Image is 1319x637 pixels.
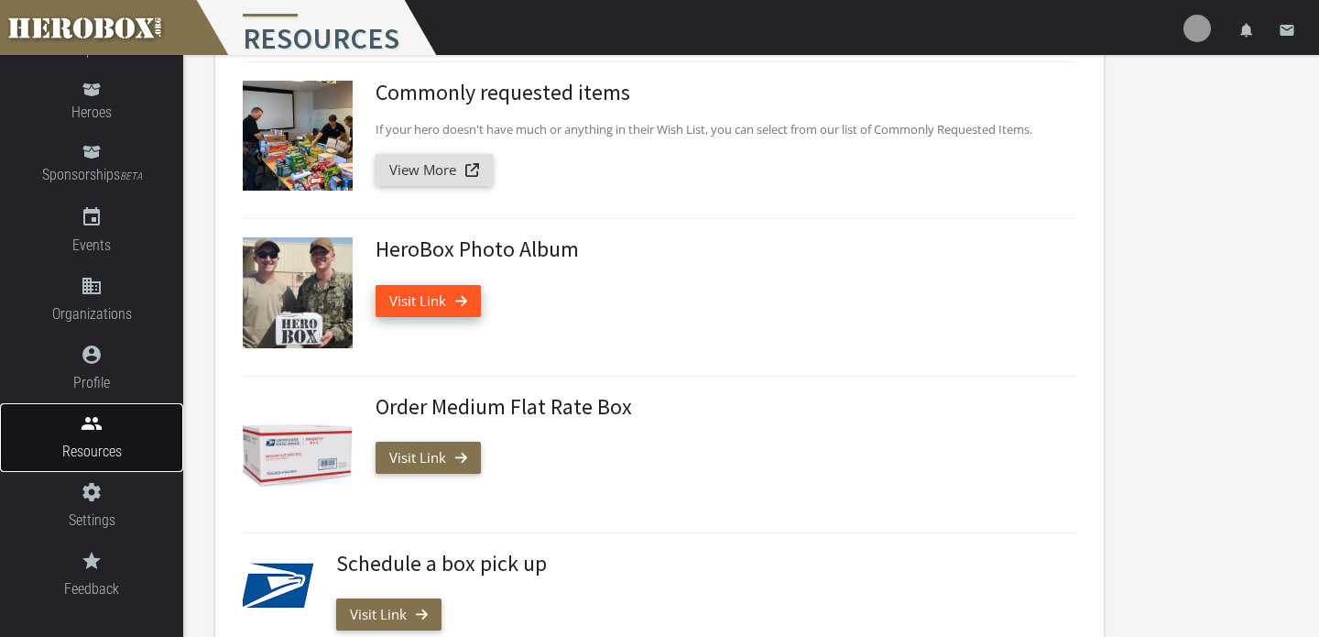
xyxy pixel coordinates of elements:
img: Schedule a box pick up | Herobox [243,552,313,622]
i: notifications [1238,22,1255,38]
i: people [81,412,103,434]
img: Commonly requested items | Herobox [243,81,353,191]
small: BETA [120,170,142,182]
img: user-image [1183,15,1211,42]
h3: HeroBox Photo Album [376,237,1063,261]
h3: Order Medium Flat Rate Box [376,395,1063,419]
img: Order Medium Flat Rate Box | Herobox [243,395,353,505]
a: Visit Link [376,285,481,317]
a: Visit Link [336,599,441,631]
p: If your hero doesn't have much or anything in their Wish List, you can select from our list of Co... [376,119,1063,140]
h3: Commonly requested items [376,81,1063,104]
h3: Schedule a box pick up [336,552,1063,576]
a: Visit Link [376,442,481,474]
a: View More [376,154,493,186]
i: email [1279,22,1295,38]
img: HeroBox Photo Album | Herobox [243,237,353,347]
